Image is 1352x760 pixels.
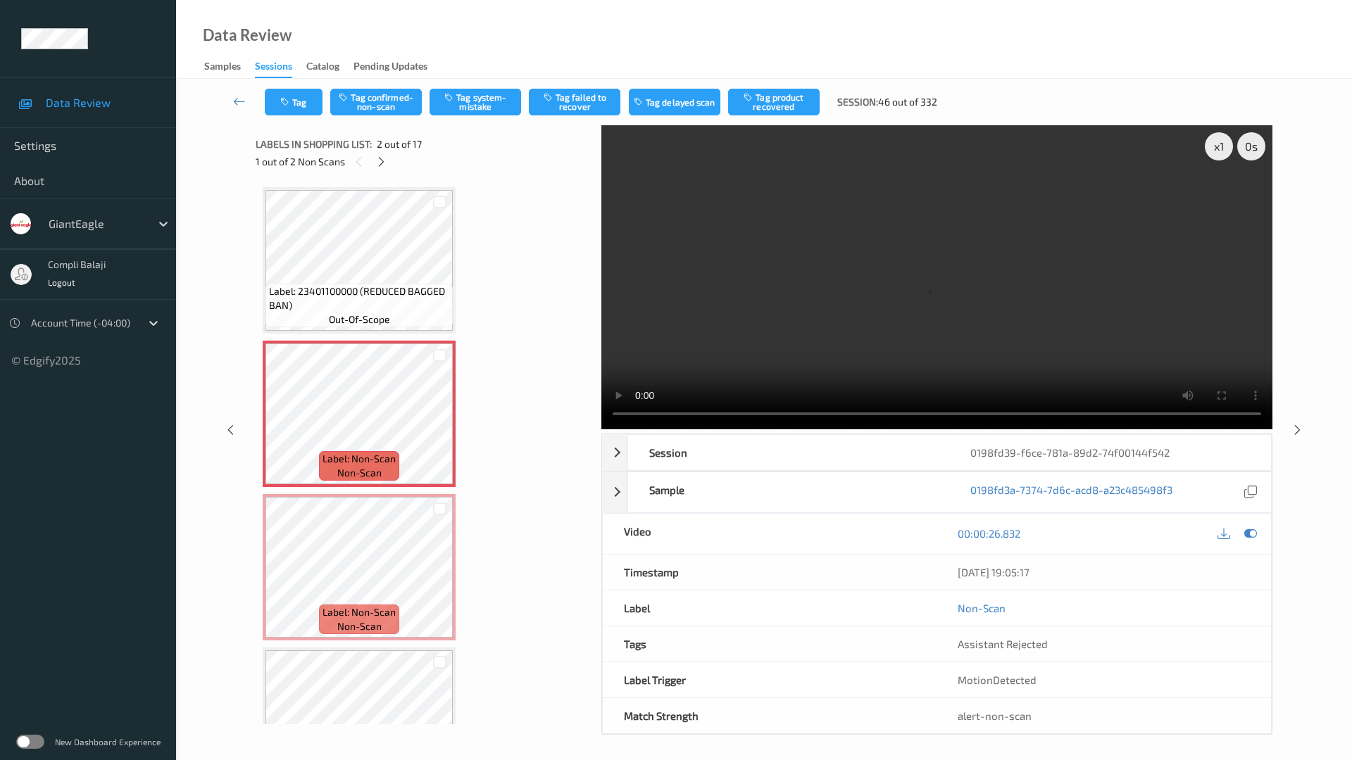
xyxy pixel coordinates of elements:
div: Label [603,590,937,626]
div: Session [628,435,950,470]
span: non-scan [337,619,382,633]
div: Video [603,514,937,554]
button: Tag failed to recover [529,89,620,115]
button: Tag system-mistake [430,89,521,115]
div: Session0198fd39-f6ce-781a-89d2-74f00144f542 [602,434,1272,471]
div: Catalog [306,59,339,77]
span: non-scan [337,466,382,480]
button: Tag product recovered [728,89,820,115]
span: Labels in shopping list: [256,137,372,151]
div: Match Strength [603,698,937,733]
span: Label: Non-Scan [323,452,396,466]
span: 2 out of 17 [377,137,422,151]
div: Pending Updates [353,59,427,77]
a: 0198fd3a-7374-7d6c-acd8-a23c485498f3 [970,483,1172,502]
div: Timestamp [603,555,937,590]
button: Tag [265,89,323,115]
a: Catalog [306,57,353,77]
a: Sessions [255,57,306,78]
span: Label: Non-Scan [323,605,396,619]
div: 0 s [1237,132,1265,160]
button: Tag confirmed-non-scan [330,89,422,115]
span: 46 out of 332 [878,95,937,109]
span: out-of-scope [329,312,390,327]
a: Non-Scan [958,601,1006,615]
div: alert-non-scan [958,709,1250,723]
span: Label: 23401100000 (REDUCED BAGGED BAN) [269,284,449,312]
a: 00:00:26.832 [958,526,1020,540]
span: Assistant Rejected [958,638,1048,650]
div: Label Trigger [603,662,937,697]
div: Sessions [255,59,292,78]
div: MotionDetected [937,662,1271,697]
div: 0198fd39-f6ce-781a-89d2-74f00144f542 [949,435,1271,470]
div: Data Review [203,28,292,42]
a: Samples [204,57,255,77]
div: x 1 [1205,132,1233,160]
span: Session: [837,95,878,109]
div: Tags [603,626,937,661]
div: Sample0198fd3a-7374-7d6c-acd8-a23c485498f3 [602,471,1272,513]
div: Sample [628,472,950,512]
div: 1 out of 2 Non Scans [256,153,591,170]
div: Samples [204,59,241,77]
a: Pending Updates [353,57,442,77]
button: Tag delayed scan [629,89,720,115]
div: [DATE] 19:05:17 [958,565,1250,579]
